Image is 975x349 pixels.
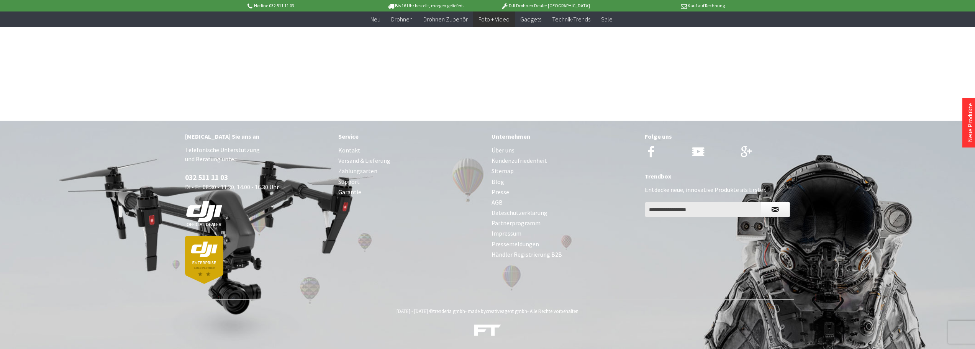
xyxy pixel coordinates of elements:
[338,187,484,197] a: Garantie
[645,131,790,141] div: Folge uns
[478,15,510,23] span: Foto + Video
[386,11,418,27] a: Drohnen
[645,171,790,181] div: Trendbox
[645,202,761,217] input: Ihre E-Mail Adresse
[338,166,484,176] a: Zahlungsarten
[601,15,613,23] span: Sale
[492,239,637,249] a: Pressemeldungen
[492,228,637,239] a: Impressum
[187,308,788,315] div: [DATE] - [DATE] © - made by - Alle Rechte vorbehalten
[473,11,515,27] a: Foto + Video
[338,156,484,166] a: Versand & Lieferung
[338,145,484,156] a: Kontakt
[474,324,501,336] img: ft-white-trans-footer.png
[492,177,637,187] a: Blog
[492,145,637,156] a: Über uns
[423,15,468,23] span: Drohnen Zubehör
[966,103,974,142] a: Neue Produkte
[185,145,331,284] p: Telefonische Unterstützung und Beratung unter: Di - Fr: 08:30 - 11.30, 14.00 - 16.30 Uhr
[246,1,366,10] p: Hotline 032 511 11 03
[492,166,637,176] a: Sitemap
[185,131,331,141] div: [MEDICAL_DATA] Sie uns an
[486,308,527,315] a: creativeagent gmbh
[515,11,547,27] a: Gadgets
[605,1,725,10] p: Kauf auf Rechnung
[492,131,637,141] div: Unternehmen
[433,308,465,315] a: trenderia gmbh
[370,15,380,23] span: Neu
[492,197,637,208] a: AGB
[492,187,637,197] a: Presse
[547,11,596,27] a: Technik-Trends
[418,11,473,27] a: Drohnen Zubehör
[492,249,637,260] a: Händler Registrierung B2B
[520,15,541,23] span: Gadgets
[366,1,485,10] p: Bis 16 Uhr bestellt, morgen geliefert.
[185,236,223,284] img: dji-partner-enterprise_goldLoJgYOWPUIEBO.png
[761,202,790,217] button: Newsletter abonnieren
[492,156,637,166] a: Kundenzufriedenheit
[492,208,637,218] a: Dateschutzerklärung
[596,11,618,27] a: Sale
[391,15,413,23] span: Drohnen
[645,185,790,194] p: Entdecke neue, innovative Produkte als Erster.
[485,1,605,10] p: DJI Drohnen Dealer [GEOGRAPHIC_DATA]
[474,325,501,339] a: DJI Drohnen, Trends & Gadgets Shop
[552,15,590,23] span: Technik-Trends
[338,131,484,141] div: Service
[185,201,223,227] img: white-dji-schweiz-logo-official_140x140.png
[492,218,637,228] a: Partnerprogramm
[365,11,386,27] a: Neu
[185,173,228,182] a: 032 511 11 03
[338,177,484,187] a: Support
